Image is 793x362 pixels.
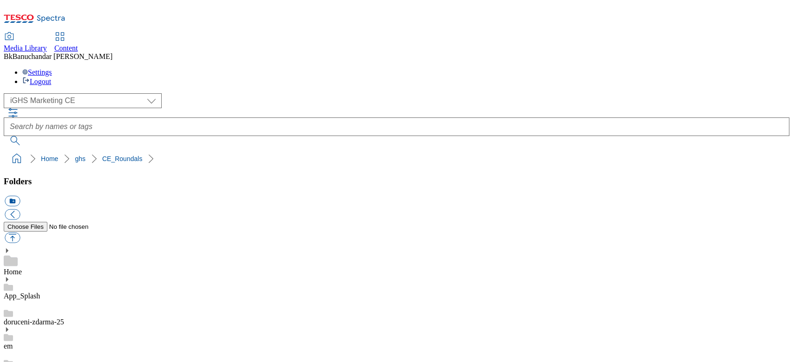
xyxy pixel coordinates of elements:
[41,155,58,162] a: Home
[4,33,47,52] a: Media Library
[4,342,13,350] a: em
[22,78,51,85] a: Logout
[9,151,24,166] a: home
[4,176,789,187] h3: Folders
[4,117,789,136] input: Search by names or tags
[4,268,22,276] a: Home
[75,155,85,162] a: ghs
[102,155,142,162] a: CE_Roundals
[54,33,78,52] a: Content
[4,44,47,52] span: Media Library
[54,44,78,52] span: Content
[4,292,40,300] a: App_Splash
[22,68,52,76] a: Settings
[4,150,789,168] nav: breadcrumb
[4,318,64,326] a: doruceni-zdarma-25
[13,52,113,60] span: Banuchandar [PERSON_NAME]
[4,52,13,60] span: Bk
